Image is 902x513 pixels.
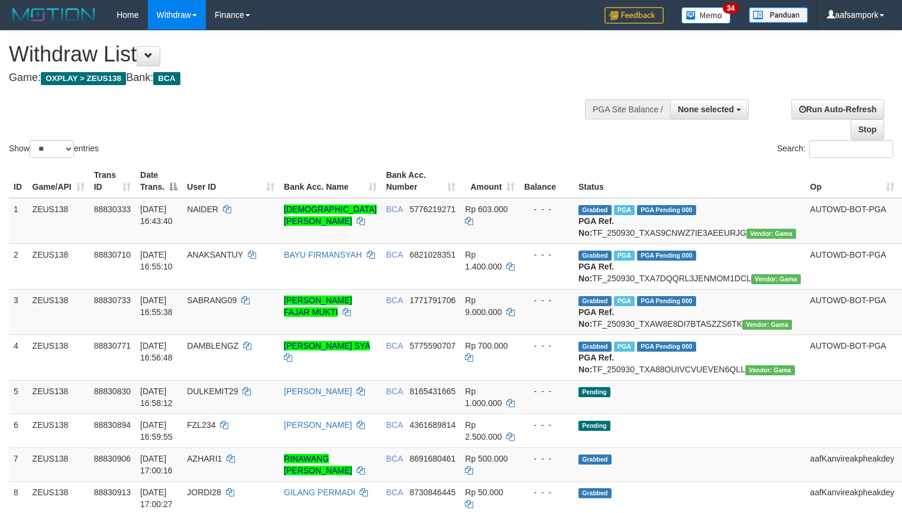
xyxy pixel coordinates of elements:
[28,335,89,380] td: ZEUS138
[791,99,884,119] a: Run Auto-Refresh
[9,198,28,244] td: 1
[409,454,455,463] span: Copy 8691680461 to clipboard
[851,119,884,139] a: Stop
[637,251,696,261] span: PGA Pending
[578,421,610,431] span: Pending
[574,289,806,335] td: TF_250930_TXAW8E8DI7BTASZZS6TK
[524,453,569,465] div: - - -
[578,454,612,465] span: Grabbed
[140,420,173,441] span: [DATE] 16:59:55
[465,420,502,441] span: Rp 2.500.000
[94,454,131,463] span: 88830906
[140,488,173,509] span: [DATE] 17:00:27
[140,341,173,362] span: [DATE] 16:56:48
[574,164,806,198] th: Status
[386,204,403,214] span: BCA
[465,454,507,463] span: Rp 500.000
[637,205,696,215] span: PGA Pending
[386,454,403,463] span: BCA
[806,447,899,481] td: aafKanvireakpheakdey
[94,420,131,430] span: 88830894
[681,7,731,24] img: Button%20Memo.svg
[9,414,28,447] td: 6
[140,454,173,475] span: [DATE] 17:00:16
[578,205,612,215] span: Grabbed
[746,229,796,239] span: Vendor URL: https://trx31.1velocity.biz
[465,488,503,497] span: Rp 50.000
[28,164,89,198] th: Game/API: activate to sort column ascending
[614,251,635,261] span: Marked by aafsolysreylen
[94,204,131,214] span: 88830333
[604,7,664,24] img: Feedback.jpg
[670,99,749,119] button: None selected
[806,164,899,198] th: Op: activate to sort column ascending
[284,296,352,317] a: [PERSON_NAME] FAJAR MUKTI
[409,387,455,396] span: Copy 8165431665 to clipboard
[578,353,614,374] b: PGA Ref. No:
[28,380,89,414] td: ZEUS138
[524,486,569,498] div: - - -
[187,420,215,430] span: FZL234
[519,164,574,198] th: Balance
[30,140,74,158] select: Showentries
[578,216,614,238] b: PGA Ref. No:
[187,341,238,350] span: DAMBLENGZ
[284,250,362,259] a: BAYU FIRMANSYAH
[409,341,455,350] span: Copy 5775590707 to clipboard
[574,243,806,289] td: TF_250930_TXA7DQQRL3JENMOM1DCL
[94,296,131,305] span: 88830733
[9,72,590,84] h4: Game: Bank:
[806,335,899,380] td: AUTOWD-BOT-PGA
[28,243,89,289] td: ZEUS138
[284,488,355,497] a: GILANG PERMADI
[9,164,28,198] th: ID
[524,294,569,306] div: - - -
[637,342,696,352] span: PGA Pending
[578,488,612,498] span: Grabbed
[187,296,237,305] span: SABRANG09
[524,340,569,352] div: - - -
[9,289,28,335] td: 3
[585,99,670,119] div: PGA Site Balance /
[409,488,455,497] span: Copy 8730846445 to clipboard
[9,447,28,481] td: 7
[723,3,739,14] span: 34
[187,454,222,463] span: AZHARI1
[578,251,612,261] span: Grabbed
[578,262,614,283] b: PGA Ref. No:
[94,488,131,497] span: 88830913
[41,72,126,85] span: OXPLAY > ZEUS138
[182,164,279,198] th: User ID: activate to sort column ascending
[187,204,218,214] span: NAIDER
[409,296,455,305] span: Copy 1771791706 to clipboard
[153,72,180,85] span: BCA
[386,387,403,396] span: BCA
[574,335,806,380] td: TF_250930_TXA88OUIVCVUEVEN6QLL
[89,164,135,198] th: Trans ID: activate to sort column ascending
[140,204,173,226] span: [DATE] 16:43:40
[28,289,89,335] td: ZEUS138
[678,105,734,114] span: None selected
[28,414,89,447] td: ZEUS138
[140,296,173,317] span: [DATE] 16:55:38
[751,274,801,284] span: Vendor URL: https://trx31.1velocity.biz
[284,454,352,475] a: RINAWANG [PERSON_NAME]
[614,205,635,215] span: Marked by aafsolysreylen
[749,7,808,23] img: panduan.png
[386,250,403,259] span: BCA
[284,420,352,430] a: [PERSON_NAME]
[28,447,89,481] td: ZEUS138
[637,296,696,306] span: PGA Pending
[578,307,614,329] b: PGA Ref. No:
[806,243,899,289] td: AUTOWD-BOT-PGA
[578,296,612,306] span: Grabbed
[284,387,352,396] a: [PERSON_NAME]
[94,341,131,350] span: 88830771
[187,488,221,497] span: JORDI28
[9,243,28,289] td: 2
[284,204,377,226] a: [DEMOGRAPHIC_DATA][PERSON_NAME]
[465,341,507,350] span: Rp 700.000
[742,320,792,330] span: Vendor URL: https://trx31.1velocity.biz
[578,387,610,397] span: Pending
[386,420,403,430] span: BCA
